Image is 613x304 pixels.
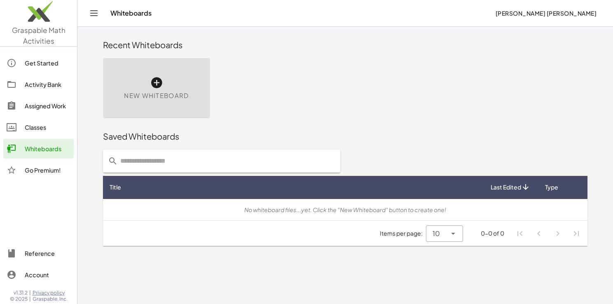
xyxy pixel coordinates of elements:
span: 10 [433,229,440,239]
span: Graspable Math Activities [12,26,66,45]
span: New Whiteboard [124,91,189,101]
span: © 2025 [10,296,28,302]
div: Reference [25,248,70,258]
a: Privacy policy [33,290,68,296]
span: [PERSON_NAME] [PERSON_NAME] [495,9,597,17]
nav: Pagination Navigation [511,224,586,243]
span: v1.31.2 [14,290,28,296]
div: 0-0 of 0 [481,229,504,238]
span: Title [110,183,121,192]
span: Last Edited [491,183,521,192]
span: Type [545,183,558,192]
div: Get Started [25,58,70,68]
a: Get Started [3,53,74,73]
div: Recent Whiteboards [103,39,587,51]
div: Saved Whiteboards [103,131,587,142]
div: Assigned Work [25,101,70,111]
div: Whiteboards [25,144,70,154]
div: No whiteboard files...yet. Click the "New Whiteboard" button to create one! [110,206,581,214]
span: Items per page: [380,229,426,238]
a: Account [3,265,74,285]
a: Whiteboards [3,139,74,159]
button: [PERSON_NAME] [PERSON_NAME] [489,6,603,21]
div: Classes [25,122,70,132]
div: Account [25,270,70,280]
a: Assigned Work [3,96,74,116]
a: Activity Bank [3,75,74,94]
span: Graspable, Inc. [33,296,68,302]
a: Reference [3,243,74,263]
a: Classes [3,117,74,137]
div: Activity Bank [25,80,70,89]
i: prepended action [108,156,118,166]
button: Toggle navigation [87,7,101,20]
span: | [29,290,31,296]
div: Go Premium! [25,165,70,175]
span: | [29,296,31,302]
